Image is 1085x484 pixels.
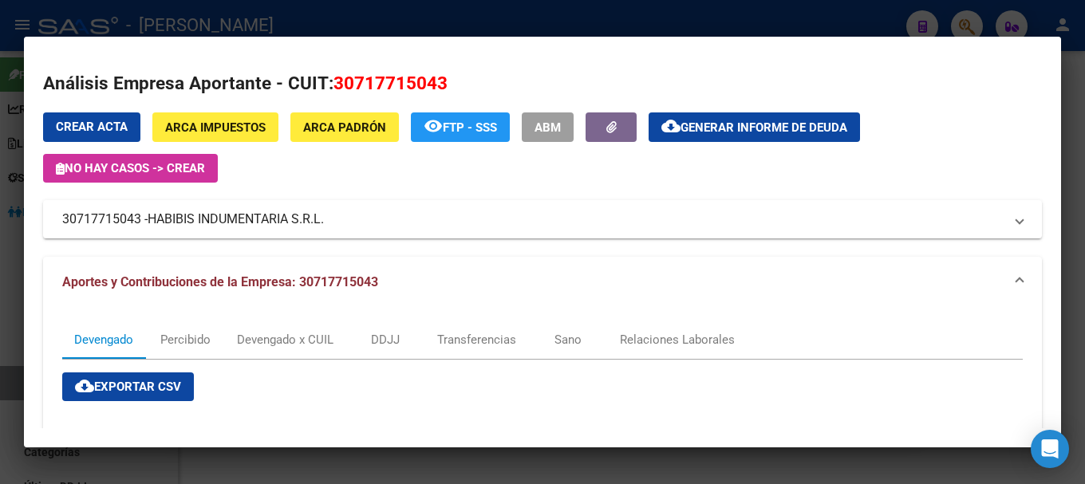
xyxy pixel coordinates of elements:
span: No hay casos -> Crear [56,161,205,175]
button: ARCA Impuestos [152,112,278,142]
button: ABM [522,112,574,142]
h2: Análisis Empresa Aportante - CUIT: [43,70,1042,97]
span: ARCA Padrón [303,120,386,135]
button: FTP - SSS [411,112,510,142]
div: Devengado [74,331,133,348]
button: Generar informe de deuda [649,112,860,142]
mat-icon: cloud_download [75,376,94,395]
span: FTP - SSS [443,120,497,135]
span: ABM [535,120,561,135]
button: Exportar CSV [62,372,194,401]
div: Relaciones Laborales [620,331,735,348]
span: Crear Acta [56,120,128,134]
button: ARCA Padrón [290,112,399,142]
span: Aportes y Contribuciones de la Empresa: 30717715043 [62,274,378,289]
div: Sano [554,331,582,348]
mat-panel-title: 30717715043 - [62,210,1004,229]
mat-expansion-panel-header: Aportes y Contribuciones de la Empresa: 30717715043 [43,257,1042,308]
button: Crear Acta [43,112,140,142]
mat-expansion-panel-header: 30717715043 -HABIBIS INDUMENTARIA S.R.L. [43,200,1042,238]
span: Generar informe de deuda [681,120,847,135]
div: Open Intercom Messenger [1031,430,1069,468]
div: Devengado x CUIL [237,331,333,348]
mat-icon: cloud_download [661,116,681,136]
div: Transferencias [437,331,516,348]
div: DDJJ [371,331,400,348]
span: HABIBIS INDUMENTARIA S.R.L. [148,210,324,229]
span: 30717715043 [333,73,448,93]
div: Percibido [160,331,211,348]
span: Exportar CSV [75,380,181,394]
mat-icon: remove_red_eye [424,116,443,136]
span: ARCA Impuestos [165,120,266,135]
button: No hay casos -> Crear [43,154,218,183]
